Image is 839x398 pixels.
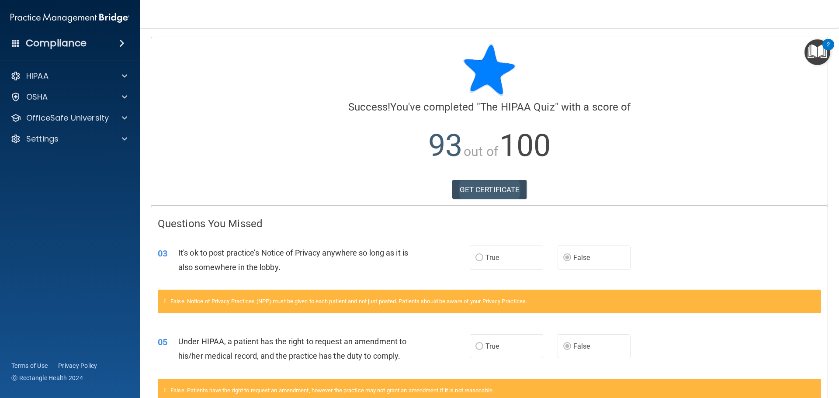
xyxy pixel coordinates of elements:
p: HIPAA [26,71,49,81]
span: Ⓒ Rectangle Health 2024 [11,374,83,382]
input: False [563,255,571,261]
button: Open Resource Center, 2 new notifications [804,39,830,65]
h4: Questions You Missed [158,218,821,229]
span: 93 [428,128,462,163]
a: Terms of Use [11,361,48,370]
img: PMB logo [10,9,129,27]
img: blue-star-rounded.9d042014.png [463,44,516,96]
span: Success! [348,101,391,113]
a: HIPAA [10,71,127,81]
span: False. Patients have the right to request an amendment, however the practice may not grant an ame... [170,387,494,394]
span: False [573,342,590,350]
input: True [475,343,483,350]
a: Settings [10,134,127,144]
span: True [485,342,499,350]
a: OfficeSafe University [10,113,127,123]
p: OfficeSafe University [26,113,109,123]
a: Privacy Policy [58,361,97,370]
input: False [563,343,571,350]
span: Under HIPAA, a patient has the right to request an amendment to his/her medical record, and the p... [178,337,406,360]
span: False. Notice of Privacy Practices (NPP) must be given to each patient and not just posted. Patie... [170,298,527,305]
a: GET CERTIFICATE [452,180,527,199]
span: True [485,253,499,262]
a: OSHA [10,92,127,102]
span: 100 [499,128,551,163]
span: out of [464,144,498,159]
p: Settings [26,134,59,144]
h4: You've completed " " with a score of [158,101,821,113]
span: 03 [158,248,167,259]
span: The HIPAA Quiz [480,101,555,113]
span: 05 [158,337,167,347]
div: 2 [827,45,830,56]
span: False [573,253,590,262]
p: OSHA [26,92,48,102]
input: True [475,255,483,261]
h4: Compliance [26,37,87,49]
span: It's ok to post practice’s Notice of Privacy anywhere so long as it is also somewhere in the lobby. [178,248,408,272]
